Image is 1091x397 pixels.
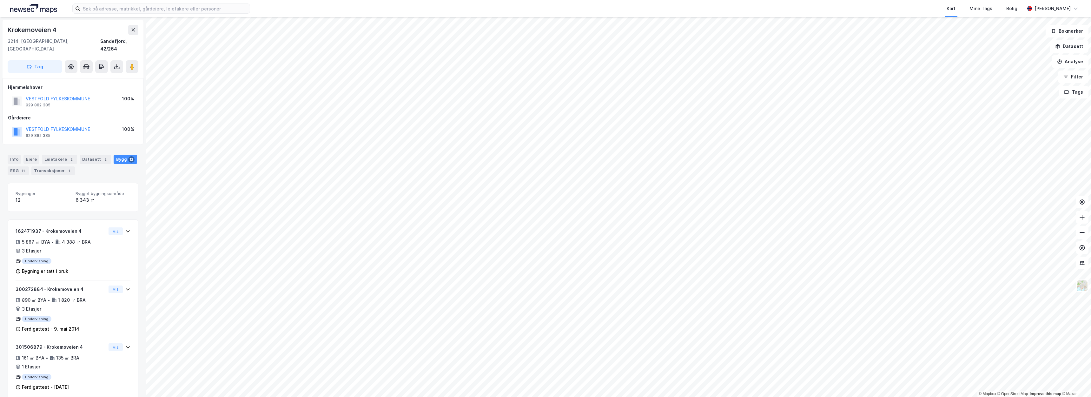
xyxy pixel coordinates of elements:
[22,305,41,313] div: 3 Etasjer
[66,168,72,174] div: 1
[26,103,50,108] div: 929 882 385
[22,296,46,304] div: 890 ㎡ BYA
[109,227,123,235] button: Vis
[109,343,123,351] button: Vis
[16,343,106,351] div: 301506879 - Krokemoveien 4
[1059,367,1091,397] div: Kontrollprogram for chat
[16,191,70,196] span: Bygninger
[8,155,21,164] div: Info
[62,238,91,246] div: 4 388 ㎡ BRA
[80,155,111,164] div: Datasett
[22,354,44,362] div: 161 ㎡ BYA
[122,95,134,103] div: 100%
[1006,5,1017,12] div: Bolig
[31,166,75,175] div: Transaksjoner
[42,155,77,164] div: Leietakere
[1076,280,1088,292] img: Z
[46,355,48,360] div: •
[22,247,41,255] div: 3 Etasjer
[997,392,1028,396] a: OpenStreetMap
[56,354,79,362] div: 135 ㎡ BRA
[22,267,68,275] div: Bygning er tatt i bruk
[8,37,100,53] div: 3214, [GEOGRAPHIC_DATA], [GEOGRAPHIC_DATA]
[1030,392,1061,396] a: Improve this map
[48,298,50,303] div: •
[22,383,69,391] div: Ferdigattest - [DATE]
[1059,86,1088,98] button: Tags
[8,166,29,175] div: ESG
[22,325,79,333] div: Ferdigattest - 9. mai 2014
[76,196,130,204] div: 6 343 ㎡
[16,196,70,204] div: 12
[51,239,54,245] div: •
[114,155,137,164] div: Bygg
[8,84,138,91] div: Hjemmelshaver
[20,168,26,174] div: 11
[1058,71,1088,83] button: Filter
[68,156,75,163] div: 2
[8,25,58,35] div: Krokemoveien 4
[58,296,86,304] div: 1 820 ㎡ BRA
[100,37,138,53] div: Sandefjord, 42/264
[76,191,130,196] span: Bygget bygningsområde
[128,156,135,163] div: 12
[1059,367,1091,397] iframe: Chat Widget
[1050,40,1088,53] button: Datasett
[23,155,39,164] div: Eiere
[80,4,250,13] input: Søk på adresse, matrikkel, gårdeiere, leietakere eller personer
[969,5,992,12] div: Mine Tags
[16,286,106,293] div: 300272884 - Krokemoveien 4
[22,238,50,246] div: 5 867 ㎡ BYA
[122,125,134,133] div: 100%
[1052,55,1088,68] button: Analyse
[10,4,57,13] img: logo.a4113a55bc3d86da70a041830d287a7e.svg
[26,133,50,138] div: 929 882 385
[979,392,996,396] a: Mapbox
[8,60,62,73] button: Tag
[947,5,955,12] div: Kart
[109,286,123,293] button: Vis
[22,363,40,371] div: 1 Etasjer
[1046,25,1088,37] button: Bokmerker
[102,156,109,163] div: 2
[1035,5,1071,12] div: [PERSON_NAME]
[16,227,106,235] div: 162471937 - Krokemoveien 4
[8,114,138,122] div: Gårdeiere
